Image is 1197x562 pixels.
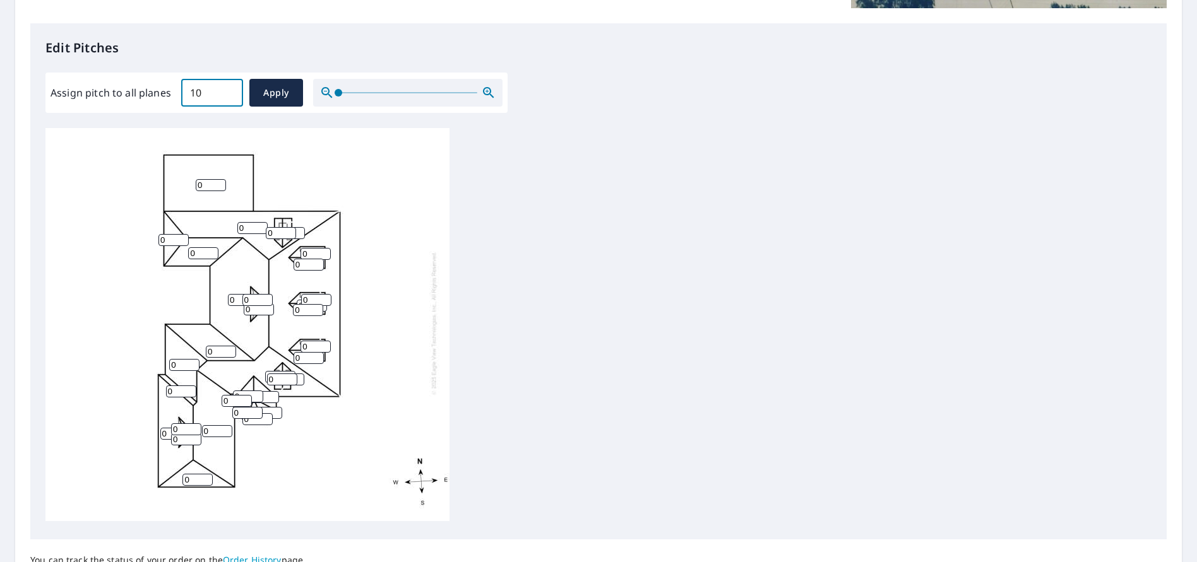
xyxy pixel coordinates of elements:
[259,85,293,101] span: Apply
[181,75,243,110] input: 00.0
[249,79,303,107] button: Apply
[51,85,171,100] label: Assign pitch to all planes
[45,38,1152,57] p: Edit Pitches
